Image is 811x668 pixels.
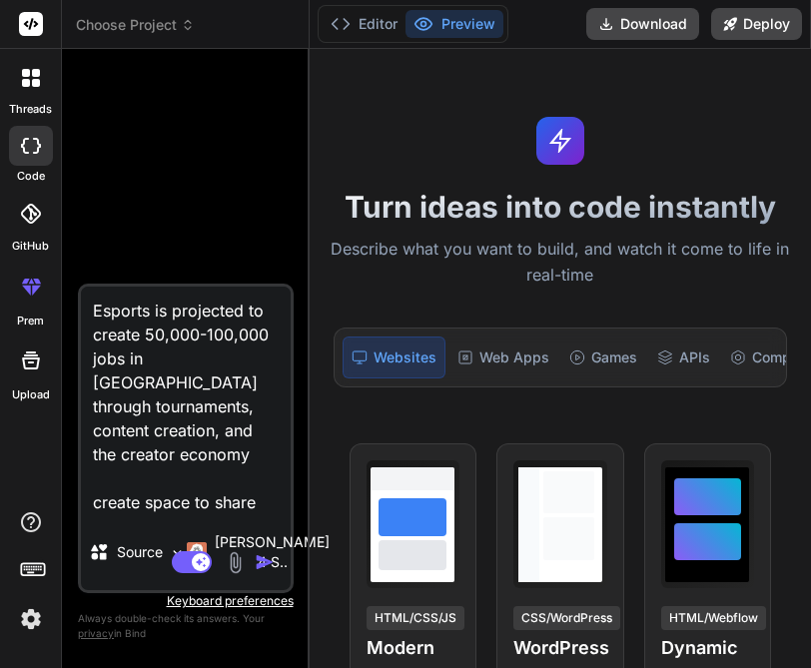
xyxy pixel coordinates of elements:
div: CSS/WordPress [513,606,620,630]
label: Upload [12,386,50,403]
button: Editor [323,10,405,38]
p: [PERSON_NAME] 4 S.. [215,532,330,572]
div: Games [561,336,645,378]
img: attachment [224,551,247,574]
div: Websites [343,336,445,378]
label: code [17,168,45,185]
img: settings [14,602,48,636]
span: privacy [78,627,114,639]
p: Source [117,542,163,562]
textarea: Esports is projected to create 50,000-100,000 jobs in [GEOGRAPHIC_DATA] through tournaments, cont... [81,287,291,514]
button: Deploy [711,8,802,40]
label: GitHub [12,238,49,255]
label: prem [17,313,44,330]
span: Choose Project [76,15,195,35]
button: Preview [405,10,503,38]
h1: Turn ideas into code instantly [322,189,800,225]
div: APIs [649,336,718,378]
div: HTML/CSS/JS [367,606,464,630]
label: threads [9,101,52,118]
img: Pick Models [169,544,186,561]
p: Keyboard preferences [78,593,294,609]
div: HTML/Webflow [661,606,766,630]
img: Claude 4 Sonnet [187,542,207,562]
button: Download [586,8,699,40]
img: icon [255,552,275,572]
div: Web Apps [449,336,557,378]
p: Always double-check its answers. Your in Bind [78,609,294,643]
p: Describe what you want to build, and watch it come to life in real-time [322,237,800,288]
